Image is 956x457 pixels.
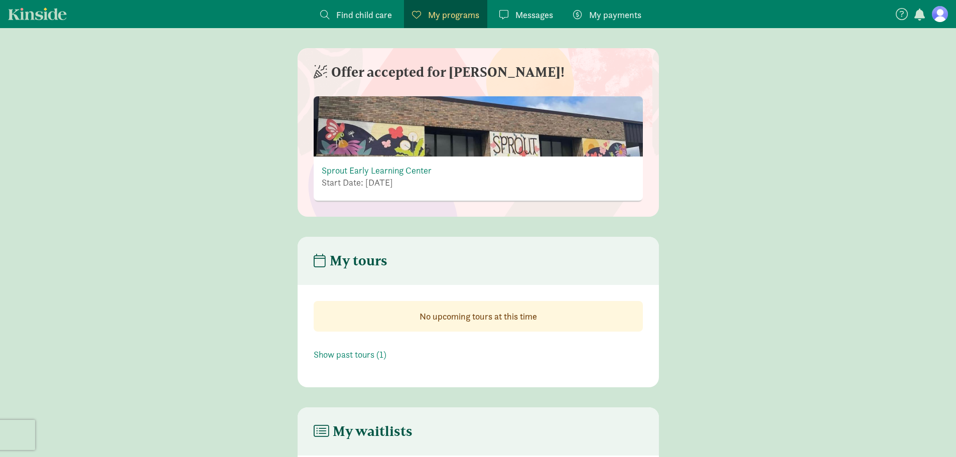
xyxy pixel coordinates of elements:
span: Messages [515,8,553,22]
span: My programs [428,8,479,22]
img: mzcyzg2rutzfsruhoitf.jpg [314,80,643,172]
h4: My waitlists [314,423,413,439]
span: My payments [589,8,641,22]
a: Sprout Early Learning Center [322,165,432,176]
p: Start Date: [DATE] [322,177,432,189]
span: Find child care [336,8,392,22]
a: Show past tours (1) [314,349,386,360]
a: Kinside [8,8,67,20]
h4: Offer accepted for [PERSON_NAME]! [314,64,565,80]
strong: No upcoming tours at this time [420,311,537,322]
h4: My tours [314,253,387,269]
